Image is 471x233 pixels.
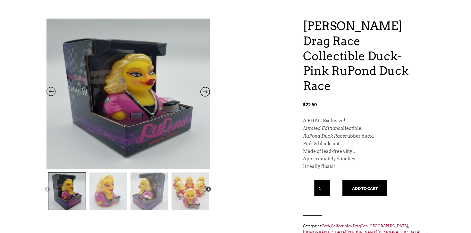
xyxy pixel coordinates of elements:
[303,19,425,93] h1: [PERSON_NAME] Drag Race Collectible Duck- Pink RuPond Duck Race
[303,133,425,140] p: rubber duck.
[314,180,330,196] input: Qty
[342,180,387,196] button: Add to cart
[303,102,317,107] bdi: 22.50
[205,186,212,193] button: Next
[44,186,51,193] button: Previous
[303,163,425,171] p: It really floats!
[303,155,425,163] p: Approximately 4 inches.
[303,148,425,156] p: Made of lead-free vinyl.
[303,125,425,133] p: collectible.
[303,133,345,139] em: RuPond Duck Race
[322,224,330,228] a: Bath
[331,224,352,228] a: Collectibles
[353,224,408,228] a: DragCon [GEOGRAPHIC_DATA]
[303,126,338,131] em: Limited Edition
[303,140,425,148] p: Pink & black suit.
[303,102,306,107] span: $
[303,117,425,125] p: A PHAG Exclusive!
